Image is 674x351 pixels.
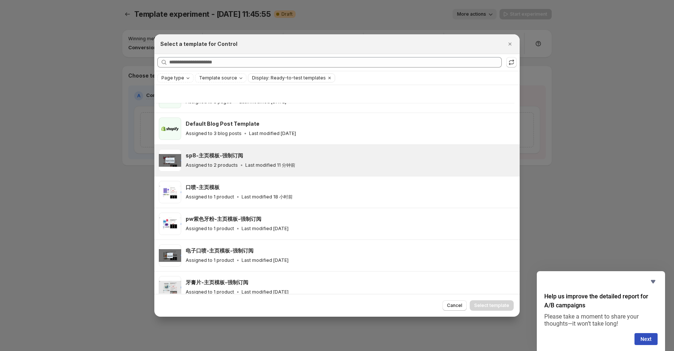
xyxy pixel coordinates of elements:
[186,226,234,232] p: Assigned to 1 product
[242,194,293,200] p: Last modified 18 小时前
[186,152,243,159] h3: sp8-主页模板-强制订阅
[160,40,237,48] h2: Select a template for Control
[161,75,184,81] span: Page type
[186,247,253,254] h3: 电子口喷-主页模板-强制订阅
[186,120,259,128] h3: Default Blog Post Template
[186,194,234,200] p: Assigned to 1 product
[186,162,238,168] p: Assigned to 2 products
[186,131,242,137] p: Assigned to 3 blog posts
[544,313,658,327] p: Please take a moment to share your thoughts—it won’t take long!
[245,162,295,168] p: Last modified 11 分钟前
[242,226,289,232] p: Last modified [DATE]
[186,289,234,295] p: Assigned to 1 product
[158,74,193,82] button: Page type
[186,215,261,223] h3: pw紫色牙粉-主页模板-强制订阅
[544,277,658,345] div: Help us improve the detailed report for A/B campaigns
[186,184,220,191] h3: 口喷-主页模板
[199,75,237,81] span: Template source
[186,257,234,263] p: Assigned to 1 product
[649,277,658,286] button: Hide survey
[242,289,289,295] p: Last modified [DATE]
[249,131,296,137] p: Last modified [DATE]
[242,257,289,263] p: Last modified [DATE]
[248,74,326,82] button: Display: Ready-to-test templates
[447,303,462,308] span: Cancel
[186,279,248,286] h3: 牙膏片-主页模板-强制订阅
[634,333,658,345] button: Next question
[159,117,181,140] img: Default Blog Post Template
[544,292,658,310] h2: Help us improve the detailed report for A/B campaigns
[442,300,467,311] button: Cancel
[252,75,326,81] span: Display: Ready-to-test templates
[195,74,246,82] button: Template source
